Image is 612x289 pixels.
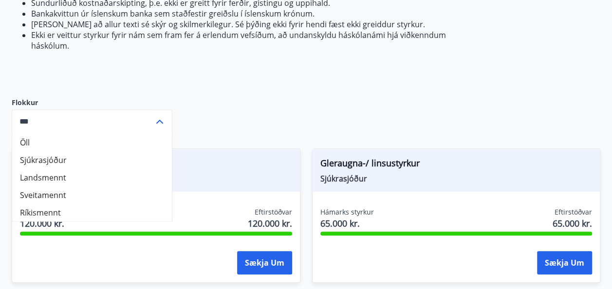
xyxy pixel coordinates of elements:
button: Sækja um [537,251,592,274]
span: 120.000 kr. [20,217,74,230]
li: Ekki er veittur styrkur fyrir nám sem fram fer á erlendum vefsíðum, að undanskyldu háskólanámi hj... [31,30,471,51]
span: 65.000 kr. [553,217,592,230]
li: Landsmennt [12,168,172,186]
span: Eftirstöðvar [255,207,292,217]
button: Sækja um [237,251,292,274]
li: [PERSON_NAME] að allur texti sé skýr og skilmerkilegur. Sé þýðing ekki fyrir hendi fæst ekki grei... [31,19,471,30]
li: Sveitamennt [12,186,172,203]
span: 120.000 kr. [248,217,292,230]
li: Bankakvittun úr íslenskum banka sem staðfestir greiðslu í íslenskum krónum. [31,8,471,19]
span: 65.000 kr. [320,217,374,230]
span: Sjúkrasjóður [320,173,593,184]
span: Gleraugna-/ linsustyrkur [320,157,593,173]
label: Flokkur [12,98,172,108]
li: Ríkismennt [12,203,172,221]
span: Eftirstöðvar [555,207,592,217]
li: Öll [12,133,172,151]
li: Sjúkrasjóður [12,151,172,168]
span: Hámarks styrkur [320,207,374,217]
